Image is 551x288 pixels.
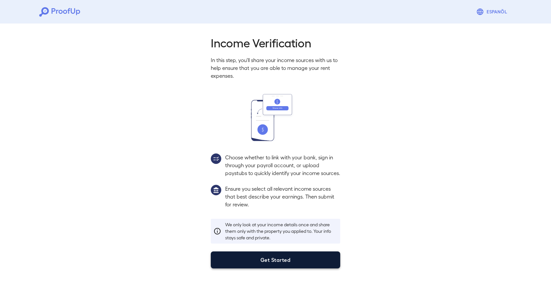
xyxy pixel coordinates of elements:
[225,185,340,208] p: Ensure you select all relevant income sources that best describe your earnings. Then submit for r...
[211,185,221,195] img: group1.svg
[211,251,340,268] button: Get Started
[211,35,340,50] h2: Income Verification
[211,56,340,80] p: In this step, you'll share your income sources with us to help ensure that you are able to manage...
[211,153,221,164] img: group2.svg
[225,153,340,177] p: Choose whether to link with your bank, sign in through your payroll account, or upload paystubs t...
[251,94,300,141] img: transfer_money.svg
[225,221,338,241] p: We only look at your income details once and share them only with the property you applied to. Yo...
[474,5,512,18] button: Espanõl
